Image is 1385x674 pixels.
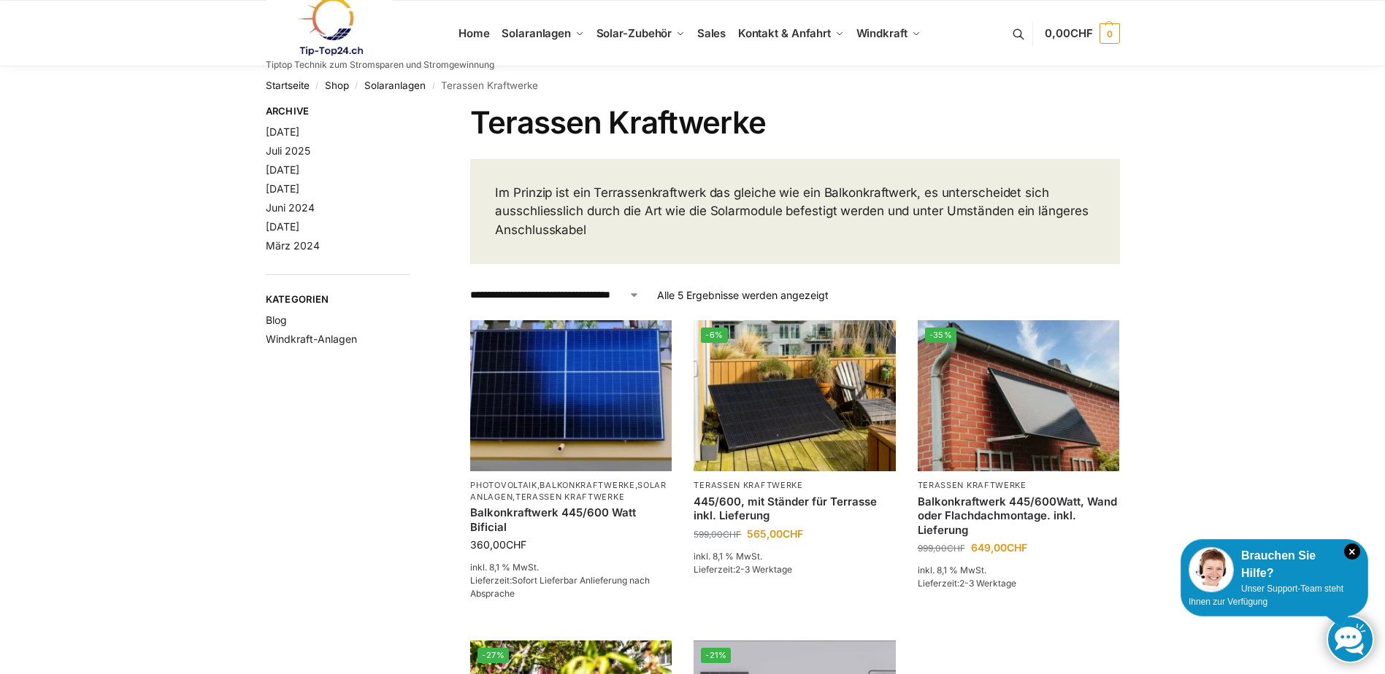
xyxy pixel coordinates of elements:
[694,550,895,563] p: inkl. 8,1 % MwSt.
[971,541,1027,554] bdi: 649,00
[325,80,349,91] a: Shop
[496,1,590,66] a: Solaranlagen
[691,1,732,66] a: Sales
[1045,12,1119,55] a: 0,00CHF 0
[738,26,831,40] span: Kontakt & Anfahrt
[657,287,829,303] p: Alle 5 Ergebnisse werden angezeigt
[470,480,667,501] a: Solaranlagen
[310,80,325,92] span: /
[470,320,672,471] img: Solaranlage für den kleinen Balkon
[470,480,672,503] p: , , ,
[918,320,1119,471] img: Wandbefestigung Solarmodul
[747,527,803,540] bdi: 565,00
[918,564,1119,577] p: inkl. 8,1 % MwSt.
[426,80,441,92] span: /
[410,105,419,121] button: Close filters
[694,529,741,540] bdi: 599,00
[266,220,299,233] a: [DATE]
[266,201,315,214] a: Juni 2024
[918,320,1119,471] a: -35%Wandbefestigung Solarmodul
[502,26,571,40] span: Solaranlagen
[783,527,803,540] span: CHF
[364,80,426,91] a: Solaranlagen
[694,320,895,471] img: Solar Panel im edlen Schwarz mit Ständer
[694,480,802,490] a: Terassen Kraftwerke
[1189,584,1343,607] span: Unser Support-Team steht Ihnen zur Verfügung
[266,163,299,176] a: [DATE]
[1189,547,1360,582] div: Brauchen Sie Hilfe?
[1007,541,1027,554] span: CHF
[470,480,537,490] a: Photovoltaik
[470,561,672,574] p: inkl. 8,1 % MwSt.
[266,61,494,69] p: Tiptop Technik zum Stromsparen und Stromgewinnung
[495,184,1094,240] p: Im Prinzip ist ein Terrassenkraftwerk das gleiche wie ein Balkonkraftwerk, es unterscheidet sich ...
[470,575,650,599] span: Sofort Lieferbar Anlieferung nach Absprache
[735,564,792,575] span: 2-3 Werktage
[697,26,726,40] span: Sales
[723,529,741,540] span: CHF
[590,1,691,66] a: Solar-Zubehör
[266,314,287,326] a: Blog
[540,480,634,490] a: Balkonkraftwerke
[266,125,299,138] a: [DATE]
[856,26,908,40] span: Windkraft
[470,538,526,551] bdi: 360,00
[959,578,1016,589] span: 2-3 Werktage
[1100,23,1120,44] span: 0
[1189,547,1234,592] img: Customer service
[1045,26,1092,40] span: 0,00
[918,543,965,554] bdi: 999,00
[266,80,310,91] a: Startseite
[947,543,965,554] span: CHF
[470,505,672,534] a: Balkonkraftwerk 445/600 Watt Bificial
[266,333,357,345] a: Windkraft-Anlagen
[506,538,526,551] span: CHF
[694,495,895,523] a: 445/600, mit Ständer für Terrasse inkl. Lieferung
[266,144,310,157] a: Juli 2025
[1070,26,1093,40] span: CHF
[266,182,299,195] a: [DATE]
[470,104,1119,141] h1: Terassen Kraftwerke
[850,1,926,66] a: Windkraft
[266,293,411,307] span: Kategorien
[1344,543,1360,559] i: Schließen
[918,578,1016,589] span: Lieferzeit:
[918,480,1027,490] a: Terassen Kraftwerke
[694,320,895,471] a: -6%Solar Panel im edlen Schwarz mit Ständer
[266,104,411,119] span: Archive
[515,492,624,502] a: Terassen Kraftwerke
[694,564,792,575] span: Lieferzeit:
[470,575,650,599] span: Lieferzeit:
[918,495,1119,538] a: Balkonkraftwerk 445/600Watt, Wand oder Flachdachmontage. inkl. Lieferung
[470,287,640,303] select: Shop-Reihenfolge
[596,26,672,40] span: Solar-Zubehör
[266,66,1120,104] nav: Breadcrumb
[266,239,320,252] a: März 2024
[349,80,364,92] span: /
[732,1,850,66] a: Kontakt & Anfahrt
